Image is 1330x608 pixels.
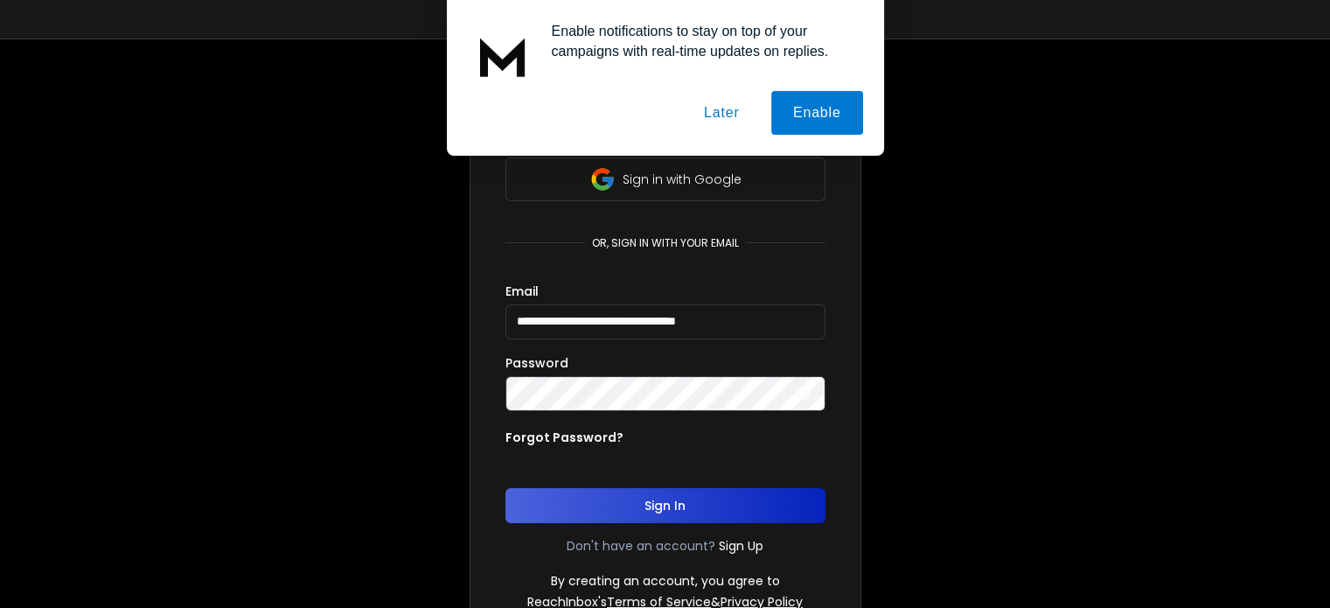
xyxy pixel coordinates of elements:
p: or, sign in with your email [585,236,746,250]
div: Enable notifications to stay on top of your campaigns with real-time updates on replies. [538,21,863,61]
label: Password [505,357,568,369]
button: Sign in with Google [505,157,825,201]
p: Don't have an account? [567,537,715,555]
img: notification icon [468,21,538,91]
button: Sign In [505,488,825,523]
label: Email [505,285,539,297]
p: Sign in with Google [623,171,742,188]
button: Enable [771,91,863,135]
button: Later [682,91,761,135]
a: Sign Up [719,537,763,555]
p: By creating an account, you agree to [551,572,780,590]
p: Forgot Password? [505,429,623,446]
